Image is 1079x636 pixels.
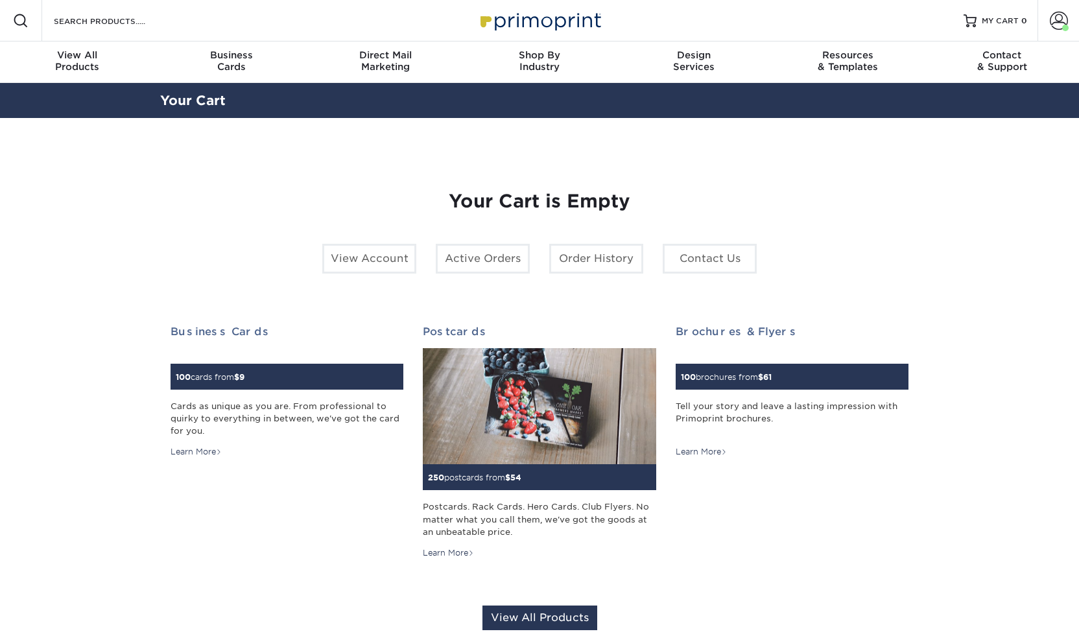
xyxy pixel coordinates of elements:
div: Learn More [423,547,474,559]
div: Services [617,49,771,73]
span: Business [154,49,309,61]
span: 250 [428,473,444,482]
a: Order History [549,244,643,274]
span: Direct Mail [308,49,462,61]
small: postcards from [428,473,521,482]
a: Shop ByIndustry [462,41,617,83]
div: Industry [462,49,617,73]
img: Postcards [423,348,656,465]
span: 100 [176,372,191,382]
span: 9 [239,372,244,382]
span: $ [234,372,239,382]
h2: Brochures & Flyers [676,325,908,338]
div: & Support [925,49,1079,73]
span: 54 [510,473,521,482]
span: Design [617,49,771,61]
h1: Your Cart is Empty [171,191,908,213]
small: brochures from [681,372,772,382]
a: DesignServices [617,41,771,83]
div: Marketing [308,49,462,73]
img: Primoprint [475,6,604,34]
span: 61 [763,372,772,382]
a: Contact Us [663,244,757,274]
span: $ [758,372,763,382]
div: Tell your story and leave a lasting impression with Primoprint brochures. [676,400,908,438]
span: 100 [681,372,696,382]
small: cards from [176,372,244,382]
a: BusinessCards [154,41,309,83]
input: SEARCH PRODUCTS..... [53,13,179,29]
div: & Templates [771,49,925,73]
a: Resources& Templates [771,41,925,83]
span: Shop By [462,49,617,61]
span: Contact [925,49,1079,61]
a: View All Products [482,606,597,630]
a: Business Cards 100cards from$9 Cards as unique as you are. From professional to quirky to everyth... [171,325,403,458]
a: Your Cart [160,93,226,108]
a: Brochures & Flyers 100brochures from$61 Tell your story and leave a lasting impression with Primo... [676,325,908,458]
h2: Postcards [423,325,656,338]
div: Cards [154,49,309,73]
span: 0 [1021,16,1027,25]
span: MY CART [982,16,1019,27]
span: $ [505,473,510,482]
a: Direct MailMarketing [308,41,462,83]
h2: Business Cards [171,325,403,338]
a: Postcards 250postcards from$54 Postcards. Rack Cards. Hero Cards. Club Flyers. No matter what you... [423,325,656,559]
div: Learn More [676,446,727,458]
div: Learn More [171,446,222,458]
div: Cards as unique as you are. From professional to quirky to everything in between, we've got the c... [171,400,403,438]
a: Contact& Support [925,41,1079,83]
div: Postcards. Rack Cards. Hero Cards. Club Flyers. No matter what you call them, we've got the goods... [423,501,656,538]
a: Active Orders [436,244,530,274]
a: View Account [322,244,416,274]
span: Resources [771,49,925,61]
